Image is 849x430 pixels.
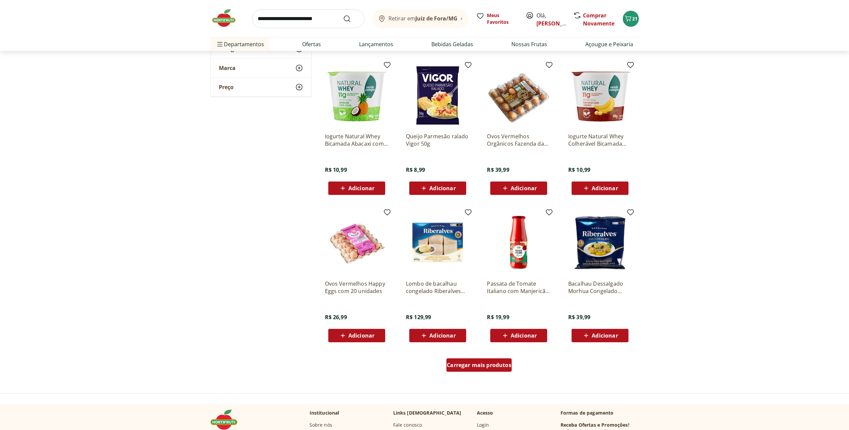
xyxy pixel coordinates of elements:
span: Adicionar [429,333,455,338]
p: Formas de pagamento [561,410,639,416]
a: [PERSON_NAME] [536,20,580,27]
a: Ovos Vermelhos Orgânicos Fazenda da Toca com 20 Unidades [487,133,550,147]
img: Bacalhau Dessalgado Morhua Congelado Riberalves 400G [568,211,632,275]
a: Comprar Novamente [583,12,614,27]
button: Adicionar [572,182,628,195]
button: Retirar emJuiz de Fora/MG [372,9,468,28]
a: Bebidas Geladas [431,40,473,48]
a: Carregar mais produtos [446,358,512,374]
p: Acesso [477,410,493,416]
img: Hortifruti [210,8,244,28]
p: Institucional [310,410,339,416]
span: Adicionar [348,333,374,338]
img: Passata de Tomate Italiano com Manjericão Natural da Terra 680g [487,211,550,275]
a: Login [477,422,489,428]
a: Lombo de bacalhau congelado Riberalves 800g [406,280,470,295]
span: Adicionar [511,333,537,338]
img: Iogurte Natural Whey Colherável Bicamada Banana com Canela 11g de Proteína Verde Campo 140g [568,64,632,127]
a: Nossas Frutas [511,40,547,48]
button: Adicionar [328,182,385,195]
span: Adicionar [592,186,618,191]
button: Adicionar [490,182,547,195]
span: Adicionar [429,186,455,191]
a: Meus Favoritos [476,12,518,25]
button: Adicionar [328,329,385,342]
button: Marca [211,59,311,77]
button: Carrinho [623,11,639,27]
a: Iogurte Natural Whey Colherável Bicamada Banana com Canela 11g de Proteína Verde Campo 140g [568,133,632,147]
button: Menu [216,36,224,52]
span: Retirar em [389,15,457,21]
a: Bacalhau Dessalgado Morhua Congelado Riberalves 400G [568,280,632,295]
a: Passata de Tomate Italiano com Manjericão Natural da Terra 680g [487,280,550,295]
span: Carregar mais produtos [447,362,511,368]
span: Olá, [536,11,566,27]
a: Ofertas [302,40,321,48]
a: Iogurte Natural Whey Bicamada Abacaxi com Coco 11g de Proteína Verde Campo 140g [325,133,389,147]
span: R$ 8,99 [406,166,425,173]
span: R$ 39,99 [487,166,509,173]
a: Açougue e Peixaria [585,40,633,48]
span: Preço [219,84,234,90]
button: Adicionar [572,329,628,342]
a: Queijo Parmesão ralado Vigor 50g [406,133,470,147]
a: Fale conosco [393,422,422,428]
img: Lombo de bacalhau congelado Riberalves 800g [406,211,470,275]
span: R$ 39,99 [568,313,590,321]
p: Links [DEMOGRAPHIC_DATA] [393,410,461,416]
span: R$ 26,99 [325,313,347,321]
img: Queijo Parmesão ralado Vigor 50g [406,64,470,127]
a: Lançamentos [359,40,393,48]
span: Departamentos [216,36,264,52]
span: Adicionar [592,333,618,338]
a: Ovos Vermelhos Happy Eggs com 20 unidades [325,280,389,295]
h3: Receba Ofertas e Promoções! [561,422,629,428]
span: Adicionar [348,186,374,191]
span: 21 [632,15,638,22]
button: Adicionar [409,329,466,342]
button: Submit Search [343,15,359,23]
button: Adicionar [490,329,547,342]
span: R$ 10,99 [325,166,347,173]
a: Sobre nós [310,422,332,428]
b: Juiz de Fora/MG [415,15,457,22]
span: Marca [219,65,236,71]
span: R$ 129,99 [406,313,431,321]
img: Ovos Vermelhos Orgânicos Fazenda da Toca com 20 Unidades [487,64,550,127]
span: R$ 19,99 [487,313,509,321]
span: R$ 10,99 [568,166,590,173]
button: Adicionar [409,182,466,195]
span: Meus Favoritos [487,12,518,25]
span: Adicionar [511,186,537,191]
button: Preço [211,78,311,96]
img: Iogurte Natural Whey Bicamada Abacaxi com Coco 11g de Proteína Verde Campo 140g [325,64,389,127]
img: Ovos Vermelhos Happy Eggs com 20 unidades [325,211,389,275]
input: search [252,9,364,28]
img: Hortifruti [210,410,244,430]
